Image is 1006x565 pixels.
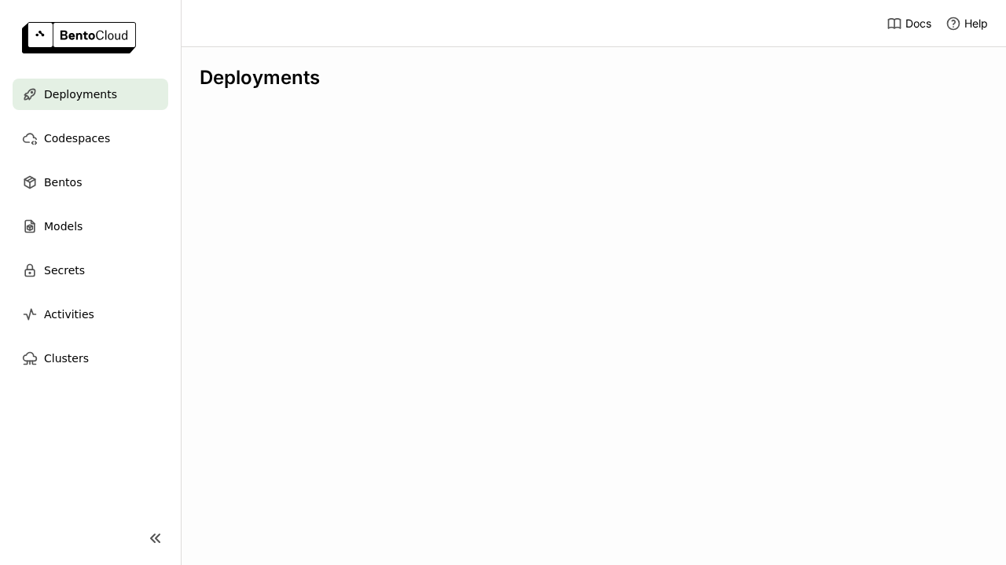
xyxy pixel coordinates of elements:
img: logo [22,22,136,53]
div: Help [945,16,988,31]
span: Bentos [44,173,82,192]
a: Docs [887,16,931,31]
span: Activities [44,305,94,324]
span: Models [44,217,83,236]
a: Activities [13,299,168,330]
span: Clusters [44,349,89,368]
div: Deployments [200,66,987,90]
a: Bentos [13,167,168,198]
span: Help [964,17,988,31]
span: Secrets [44,261,85,280]
span: Codespaces [44,129,110,148]
span: Deployments [44,85,117,104]
a: Clusters [13,343,168,374]
span: Docs [905,17,931,31]
a: Models [13,211,168,242]
a: Secrets [13,255,168,286]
